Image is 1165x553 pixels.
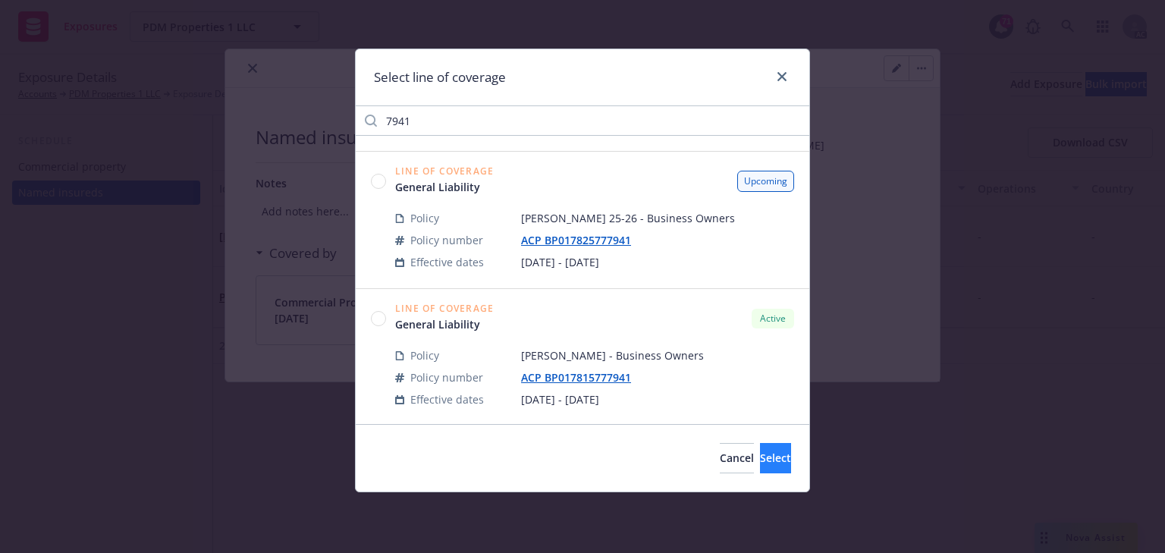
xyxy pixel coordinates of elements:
a: ACP BP017815777941 [521,370,643,385]
span: [PERSON_NAME] - Business Owners [521,347,794,363]
span: Active [758,312,788,325]
span: Select [760,451,791,465]
span: [DATE] - [DATE] [521,391,794,407]
span: Line of Coverage [395,304,494,313]
input: Filter by keyword [356,105,809,136]
span: Policy number [410,369,483,385]
h1: Select line of coverage [374,68,506,87]
button: Cancel [720,443,754,473]
span: Policy [410,210,439,226]
button: Select [760,443,791,473]
a: General Liability [395,179,494,195]
span: Effective dates [410,391,484,407]
span: Line of Coverage [395,167,494,176]
span: Cancel [720,451,754,465]
a: General Liability [395,316,494,332]
span: Policy [410,347,439,363]
span: Policy number [410,232,483,248]
a: ACP BP017825777941 [521,233,643,247]
span: [PERSON_NAME] 25-26 - Business Owners [521,210,794,226]
span: [DATE] - [DATE] [521,254,794,270]
span: Effective dates [410,254,484,270]
span: Upcoming [744,174,787,188]
a: close [773,68,791,86]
